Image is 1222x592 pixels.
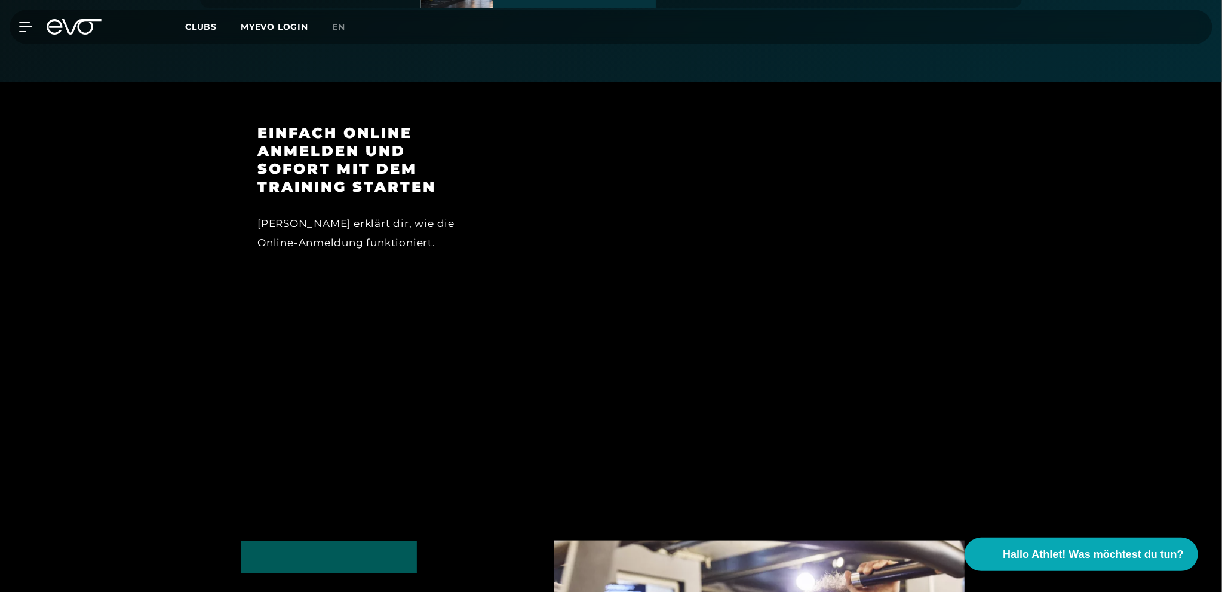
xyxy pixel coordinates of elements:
div: [PERSON_NAME] erklärt dir, wie die Online-Anmeldung funktioniert. [257,214,471,253]
a: en [332,20,360,34]
a: Clubs [185,21,241,32]
h3: Einfach online anmelden und sofort mit dem Training starten [257,124,471,196]
span: en [332,22,345,32]
button: Hallo Athlet! Was möchtest du tun? [965,538,1198,571]
a: MYEVO LOGIN [241,22,308,32]
span: Hallo Athlet! Was möchtest du tun? [1003,547,1184,563]
span: Clubs [185,22,217,32]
